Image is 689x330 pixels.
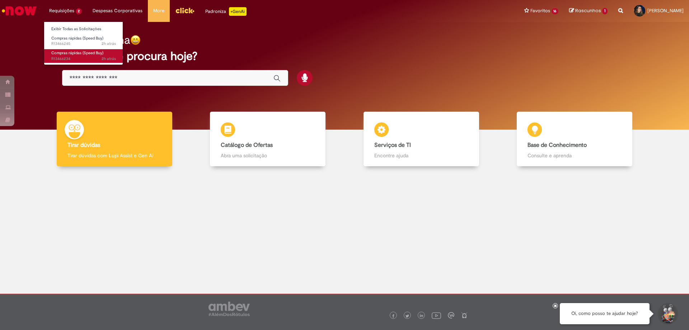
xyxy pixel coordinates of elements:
[49,7,74,14] span: Requisições
[51,41,116,47] span: R13466245
[130,35,141,45] img: happy-face.png
[205,7,247,16] div: Padroniza
[448,312,454,319] img: logo_footer_workplace.png
[406,314,409,318] img: logo_footer_twitter.png
[420,314,423,318] img: logo_footer_linkedin.png
[647,8,684,14] span: [PERSON_NAME]
[560,303,650,324] div: Oi, como posso te ajudar hoje?
[191,112,345,167] a: Catálogo de Ofertas Abra uma solicitação
[374,152,468,159] p: Encontre ajuda
[62,50,627,62] h2: O que você procura hoje?
[51,50,103,56] span: Compras rápidas (Speed Buy)
[392,314,395,318] img: logo_footer_facebook.png
[432,311,441,320] img: logo_footer_youtube.png
[102,41,116,46] time: 01/09/2025 08:27:26
[602,8,608,14] span: 1
[221,152,315,159] p: Abra uma solicitação
[44,49,123,62] a: Aberto R13466234 : Compras rápidas (Speed Buy)
[1,4,38,18] img: ServiceNow
[498,112,652,167] a: Base de Conhecimento Consulte e aprenda
[102,56,116,61] time: 01/09/2025 08:25:42
[44,22,123,65] ul: Requisições
[530,7,550,14] span: Favoritos
[102,41,116,46] span: 2h atrás
[51,36,103,41] span: Compras rápidas (Speed Buy)
[344,112,498,167] a: Serviços de TI Encontre ajuda
[76,8,82,14] span: 2
[461,312,468,319] img: logo_footer_naosei.png
[552,8,559,14] span: 16
[38,112,191,167] a: Tirar dúvidas Tirar dúvidas com Lupi Assist e Gen Ai
[208,302,250,316] img: logo_footer_ambev_rotulo_gray.png
[528,141,587,149] b: Base de Conhecimento
[44,34,123,48] a: Aberto R13466245 : Compras rápidas (Speed Buy)
[51,56,116,62] span: R13466234
[374,141,411,149] b: Serviços de TI
[528,152,622,159] p: Consulte e aprenda
[153,7,164,14] span: More
[657,303,678,325] button: Iniciar Conversa de Suporte
[221,141,273,149] b: Catálogo de Ofertas
[569,8,608,14] a: Rascunhos
[93,7,142,14] span: Despesas Corporativas
[67,141,100,149] b: Tirar dúvidas
[575,7,601,14] span: Rascunhos
[67,152,161,159] p: Tirar dúvidas com Lupi Assist e Gen Ai
[175,5,194,16] img: click_logo_yellow_360x200.png
[44,25,123,33] a: Exibir Todas as Solicitações
[102,56,116,61] span: 2h atrás
[229,7,247,16] p: +GenAi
